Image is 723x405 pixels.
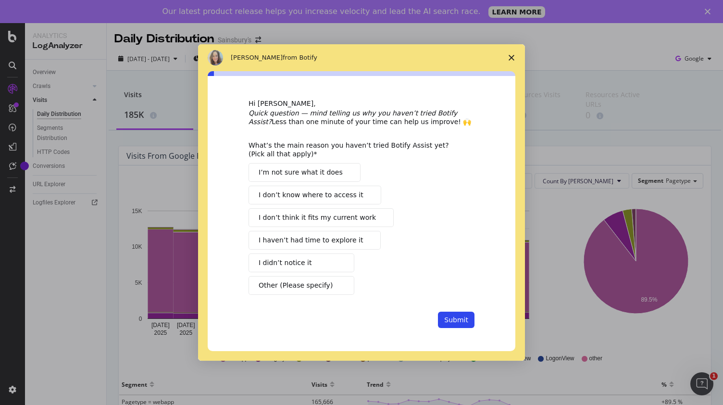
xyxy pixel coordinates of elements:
div: Our latest product release helps you increase velocity and lead the AI search race. [162,7,481,16]
span: I didn’t notice it [259,258,312,268]
div: Hi [PERSON_NAME], [249,99,474,109]
div: What’s the main reason you haven’t tried Botify Assist yet? (Pick all that apply) [249,141,460,158]
button: Other (Please specify) [249,276,354,295]
span: from Botify [283,54,317,61]
div: Less than one minute of your time can help us improve! 🙌 [249,109,474,126]
i: Quick question — mind telling us why you haven’t tried Botify Assist? [249,109,457,126]
img: Profile image for Colleen [208,50,223,65]
span: I don’t know where to access it [259,190,363,200]
span: Other (Please specify) [259,280,333,291]
span: I don’t think it fits my current work [259,213,376,223]
a: LEARN MORE [488,6,546,18]
span: [PERSON_NAME] [231,54,283,61]
button: Submit [438,312,474,328]
div: Close [705,9,714,14]
button: I didn’t notice it [249,253,354,272]
button: I don’t think it fits my current work [249,208,394,227]
span: Close survey [498,44,525,71]
span: I haven’t had time to explore it [259,235,363,245]
button: I’m not sure what it does [249,163,361,182]
button: I don’t know where to access it [249,186,381,204]
span: I’m not sure what it does [259,167,343,177]
button: I haven’t had time to explore it [249,231,381,250]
